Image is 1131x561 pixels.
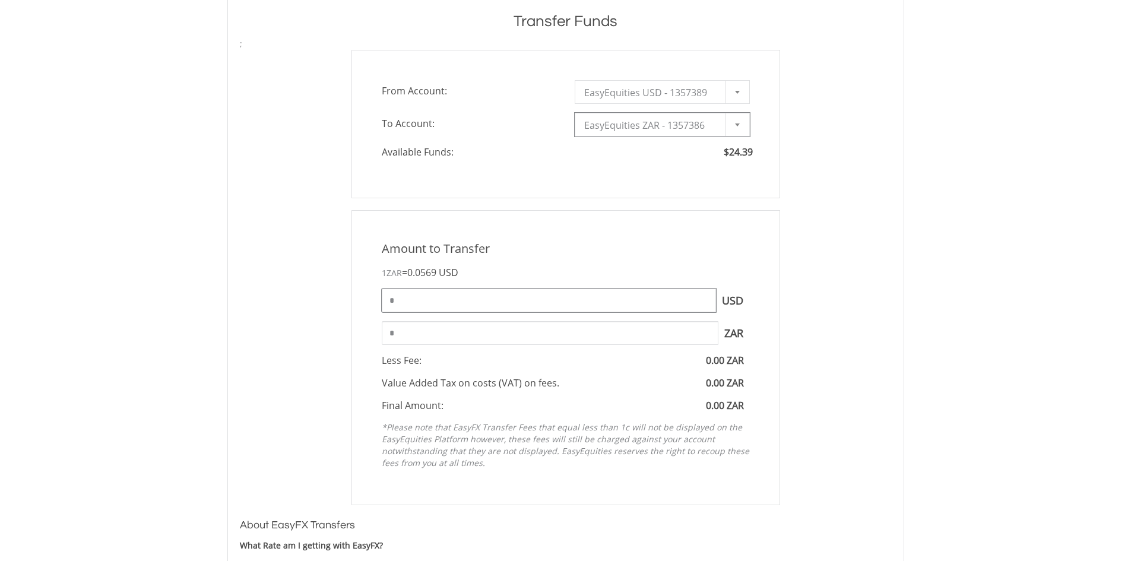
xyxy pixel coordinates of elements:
span: 0.0569 [407,266,436,279]
span: From Account: [373,80,566,102]
span: EasyEquities ZAR - 1357386 [584,113,723,137]
span: Available Funds: [373,145,566,159]
span: Less Fee: [382,354,422,367]
div: What Rate am I getting with EasyFX? [240,540,892,552]
span: Value Added Tax on costs (VAT) on fees. [382,376,559,389]
span: Final Amount: [382,399,443,412]
span: 1 [382,267,402,278]
span: $24.39 [724,145,753,159]
span: EasyEquities USD - 1357389 [584,81,723,104]
span: 0.00 ZAR [706,354,744,367]
h1: Transfer Funds [240,11,892,32]
div: Amount to Transfer [373,240,759,258]
span: ZAR [718,321,750,345]
h3: About EasyFX Transfers [240,517,892,534]
em: *Please note that EasyFX Transfer Fees that equal less than 1c will not be displayed on the EasyE... [382,421,749,468]
span: USD [439,266,458,279]
span: To Account: [373,113,566,134]
span: = [402,266,458,279]
span: ZAR [386,267,402,278]
span: USD [716,289,750,312]
span: 0.00 ZAR [706,376,744,389]
span: 0.00 ZAR [706,399,744,412]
